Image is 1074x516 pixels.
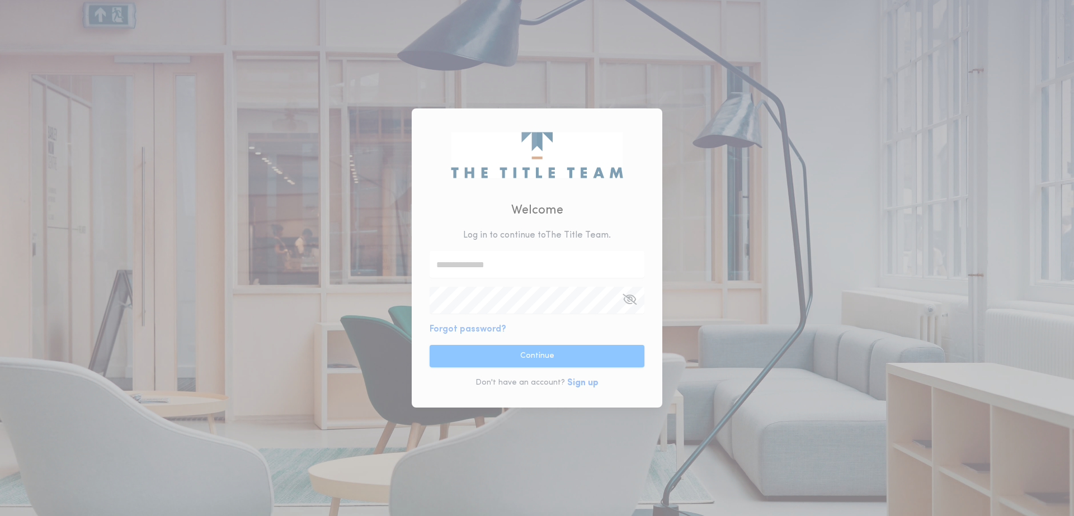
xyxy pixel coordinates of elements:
[567,376,599,390] button: Sign up
[430,323,506,336] button: Forgot password?
[451,132,623,178] img: logo
[475,377,565,389] p: Don't have an account?
[463,229,611,242] p: Log in to continue to The Title Team .
[430,345,644,367] button: Continue
[511,201,563,220] h2: Welcome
